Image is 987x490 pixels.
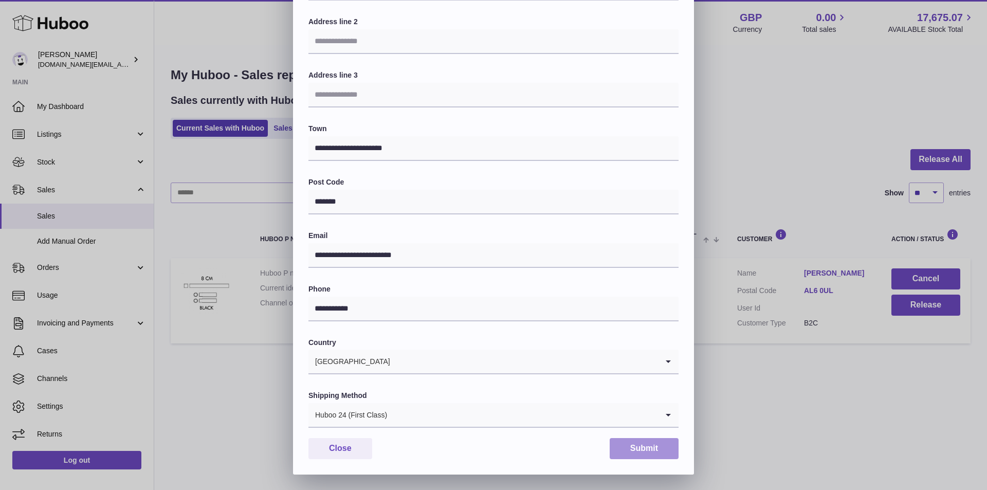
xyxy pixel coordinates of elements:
[391,350,658,373] input: Search for option
[308,391,679,401] label: Shipping Method
[308,177,679,187] label: Post Code
[308,284,679,294] label: Phone
[308,124,679,134] label: Town
[308,350,391,373] span: [GEOGRAPHIC_DATA]
[308,17,679,27] label: Address line 2
[308,438,372,459] button: Close
[388,403,658,427] input: Search for option
[610,438,679,459] button: Submit
[308,231,679,241] label: Email
[308,403,679,428] div: Search for option
[308,70,679,80] label: Address line 3
[308,403,388,427] span: Huboo 24 (First Class)
[308,338,679,348] label: Country
[308,350,679,374] div: Search for option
